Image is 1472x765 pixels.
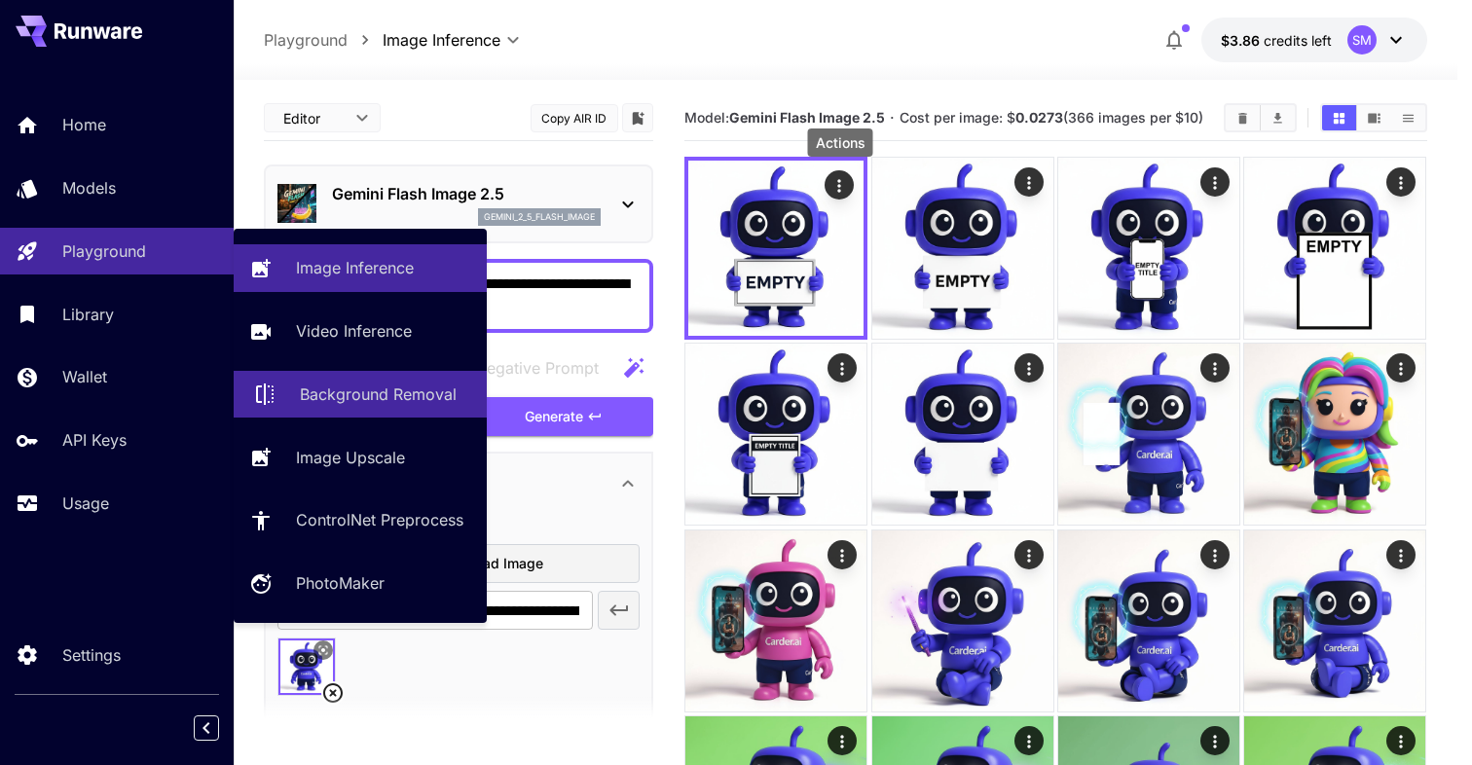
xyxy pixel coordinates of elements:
div: Actions [1387,353,1417,382]
button: Show images in list view [1391,105,1425,130]
div: Actions [1014,726,1044,755]
div: Actions [1387,540,1417,569]
span: Image Inference [383,28,500,52]
p: Home [62,113,106,136]
div: Actions [1014,353,1044,382]
p: Settings [62,643,121,667]
div: Actions [828,726,858,755]
img: 9k= [1058,344,1239,525]
div: Collapse sidebar [208,710,234,746]
button: Add to library [629,106,646,129]
p: PhotoMaker [296,571,385,595]
img: 9k= [1058,158,1239,339]
div: Actions [1200,167,1230,197]
button: Show images in grid view [1322,105,1356,130]
p: Wallet [62,365,107,388]
img: 9k= [1058,530,1239,711]
span: Negative Prompt [475,356,599,380]
img: 2Q== [1244,158,1425,339]
img: Z [1244,530,1425,711]
span: Negative prompts are not compatible with the selected model. [436,355,614,380]
div: Actions [1387,167,1417,197]
p: Gemini Flash Image 2.5 [332,182,601,205]
div: Actions [1014,540,1044,569]
a: Image Inference [234,244,487,292]
button: Collapse sidebar [194,715,219,741]
div: Actions [828,540,858,569]
div: SM [1347,25,1377,55]
div: $3.85818 [1221,30,1332,51]
p: Library [62,303,114,326]
button: Clear Images [1226,105,1260,130]
p: Playground [62,239,146,263]
b: 0.0273 [1015,109,1063,126]
span: Cost per image: $ (366 images per $10) [900,109,1203,126]
img: 9k= [1244,344,1425,525]
span: credits left [1264,32,1332,49]
a: Image Upscale [234,433,487,481]
img: 2Q== [872,158,1053,339]
nav: breadcrumb [264,28,383,52]
button: Download All [1261,105,1295,130]
p: · [890,106,895,129]
img: Z [872,344,1053,525]
button: $3.85818 [1201,18,1427,62]
p: ControlNet Preprocess [296,508,463,531]
div: Actions [808,128,873,157]
p: Usage [62,492,109,515]
div: Actions [1387,726,1417,755]
span: $3.86 [1221,32,1264,49]
p: Image Inference [296,256,414,279]
a: Video Inference [234,308,487,355]
div: Actions [1200,726,1230,755]
button: Copy AIR ID [531,104,618,132]
div: Actions [1200,540,1230,569]
img: 2Q== [685,530,866,711]
p: Image Upscale [296,446,405,469]
p: Playground [264,28,348,52]
div: Actions [1200,353,1230,382]
p: Models [62,176,116,200]
img: 2Q== [688,161,864,336]
p: Background Removal [300,382,457,406]
div: Show images in grid viewShow images in video viewShow images in list view [1320,103,1427,132]
p: Video Inference [296,319,412,343]
div: Actions [1014,167,1044,197]
img: Z [685,344,866,525]
a: Background Removal [234,371,487,419]
p: API Keys [62,428,127,452]
button: Show images in video view [1357,105,1391,130]
b: Gemini Flash Image 2.5 [729,109,885,126]
div: Actions [828,353,858,382]
div: Actions [826,170,855,200]
a: ControlNet Preprocess [234,496,487,544]
a: PhotoMaker [234,560,487,607]
img: 2Q== [872,530,1053,711]
span: Model: [684,109,885,126]
p: gemini_2_5_flash_image [484,210,595,224]
span: Editor [283,108,344,128]
div: Clear ImagesDownload All [1224,103,1297,132]
span: Generate [525,405,583,429]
